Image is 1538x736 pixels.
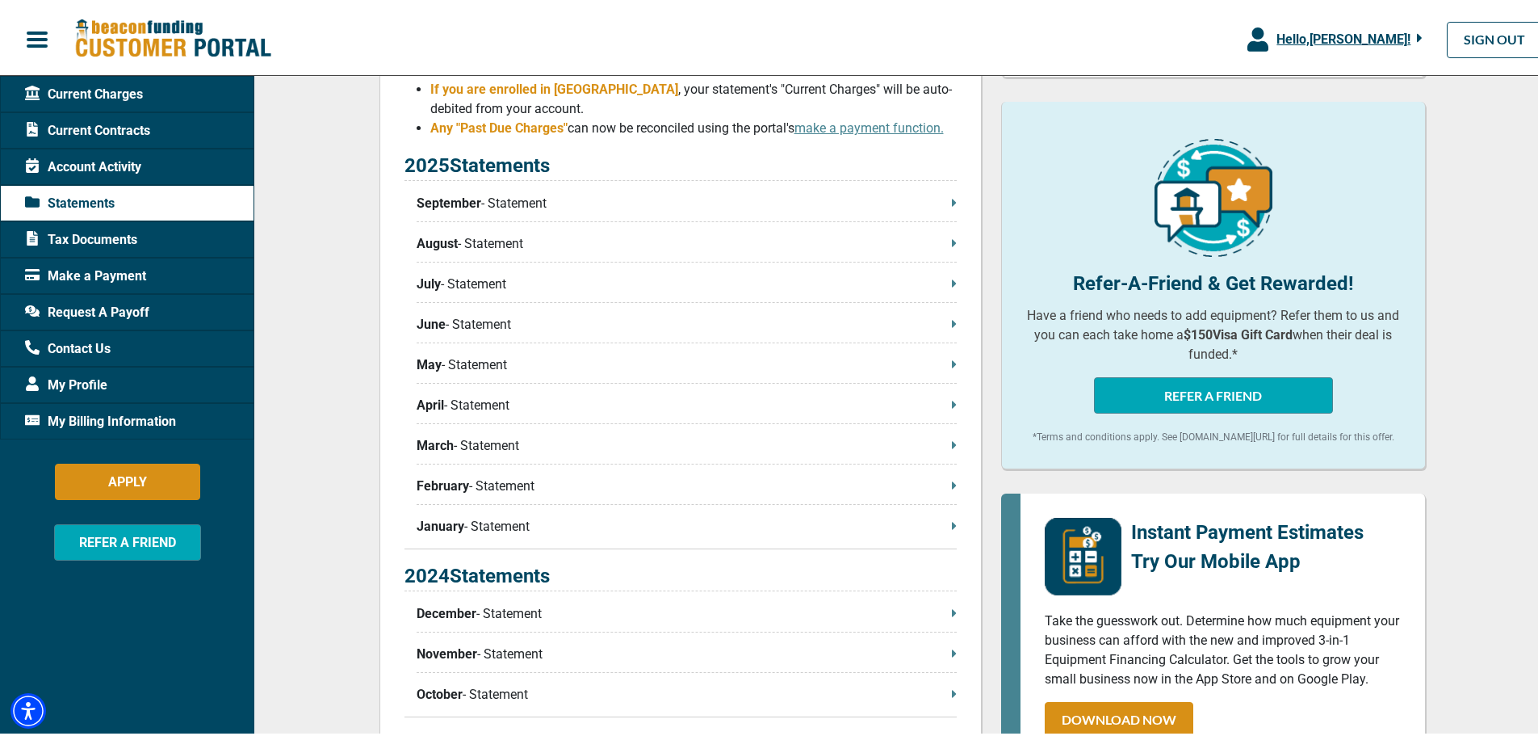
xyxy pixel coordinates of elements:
[54,521,201,557] button: REFER A FRIEND
[1045,515,1121,592] img: mobile-app-logo.png
[404,558,957,588] p: 2024 Statements
[417,682,957,701] p: - Statement
[417,641,957,661] p: - Statement
[25,300,149,319] span: Request A Payoff
[74,15,271,57] img: Beacon Funding Customer Portal Logo
[417,433,454,452] span: March
[417,514,957,533] p: - Statement
[1094,374,1333,410] button: REFER A FRIEND
[417,433,957,452] p: - Statement
[417,601,476,620] span: December
[1276,28,1410,44] span: Hello, [PERSON_NAME] !
[404,148,957,178] p: 2025 Statements
[417,352,957,372] p: - Statement
[25,409,176,428] span: My Billing Information
[417,393,444,412] span: April
[417,641,477,661] span: November
[417,473,957,493] p: - Statement
[417,312,446,331] span: June
[417,231,957,250] p: - Statement
[417,352,442,372] span: May
[417,231,458,250] span: August
[1155,136,1272,254] img: refer-a-friend-icon.png
[25,154,141,174] span: Account Activity
[417,514,464,533] span: January
[1026,266,1401,295] p: Refer-A-Friend & Get Rewarded!
[55,461,200,497] button: APPLY
[25,227,137,246] span: Tax Documents
[430,117,568,132] span: Any "Past Due Charges"
[417,191,481,210] span: September
[1131,544,1364,573] p: Try Our Mobile App
[25,372,107,392] span: My Profile
[25,263,146,283] span: Make a Payment
[417,393,957,412] p: - Statement
[1026,303,1401,361] p: Have a friend who needs to add equipment? Refer them to us and you can each take home a when thei...
[1131,515,1364,544] p: Instant Payment Estimates
[417,191,957,210] p: - Statement
[794,117,944,132] a: make a payment function.
[25,82,143,101] span: Current Charges
[1045,699,1193,735] a: DOWNLOAD NOW
[1184,324,1293,339] b: $150 Visa Gift Card
[1026,427,1401,441] p: *Terms and conditions apply. See [DOMAIN_NAME][URL] for full details for this offer.
[430,78,952,113] span: , your statement's "Current Charges" will be auto-debited from your account.
[25,191,115,210] span: Statements
[417,271,441,291] span: July
[25,336,111,355] span: Contact Us
[568,117,944,132] span: can now be reconciled using the portal's
[10,690,46,725] div: Accessibility Menu
[25,118,150,137] span: Current Contracts
[1045,608,1401,686] p: Take the guesswork out. Determine how much equipment your business can afford with the new and im...
[417,682,463,701] span: October
[417,312,957,331] p: - Statement
[417,601,957,620] p: - Statement
[417,271,957,291] p: - Statement
[430,78,678,94] span: If you are enrolled in [GEOGRAPHIC_DATA]
[417,473,469,493] span: February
